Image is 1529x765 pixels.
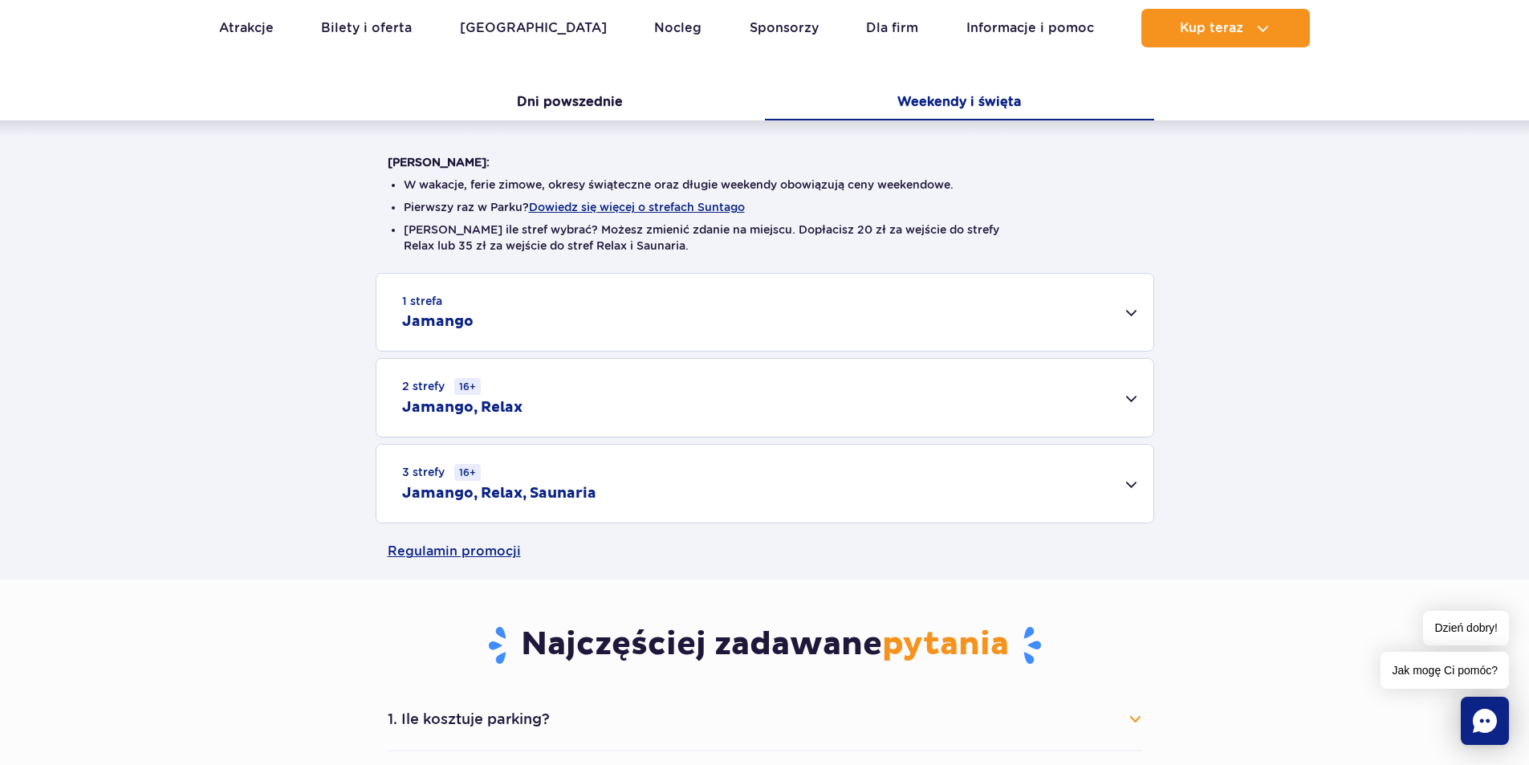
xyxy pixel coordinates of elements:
span: pytania [882,625,1009,665]
h2: Jamango, Relax, Saunaria [402,484,596,503]
button: Weekendy i święta [765,87,1154,120]
button: Dni powszednie [376,87,765,120]
h2: Jamango [402,312,474,332]
a: Sponsorzy [750,9,819,47]
li: W wakacje, ferie zimowe, okresy świąteczne oraz długie weekendy obowiązują ceny weekendowe. [404,177,1126,193]
small: 16+ [454,378,481,395]
button: Kup teraz [1141,9,1310,47]
h2: Jamango, Relax [402,398,523,417]
button: Dowiedz się więcej o strefach Suntago [529,201,745,214]
small: 2 strefy [402,378,481,395]
button: 1. Ile kosztuje parking? [388,702,1142,737]
small: 1 strefa [402,293,442,309]
small: 3 strefy [402,464,481,481]
span: Jak mogę Ci pomóc? [1381,652,1509,689]
a: Regulamin promocji [388,523,1142,580]
a: Bilety i oferta [321,9,412,47]
span: Kup teraz [1180,21,1243,35]
a: Dla firm [866,9,918,47]
a: [GEOGRAPHIC_DATA] [460,9,607,47]
h3: Najczęściej zadawane [388,625,1142,666]
strong: [PERSON_NAME]: [388,156,490,169]
li: Pierwszy raz w Parku? [404,199,1126,215]
a: Atrakcje [219,9,274,47]
div: Chat [1461,697,1509,745]
li: [PERSON_NAME] ile stref wybrać? Możesz zmienić zdanie na miejscu. Dopłacisz 20 zł za wejście do s... [404,222,1126,254]
a: Nocleg [654,9,701,47]
small: 16+ [454,464,481,481]
span: Dzień dobry! [1423,611,1509,645]
a: Informacje i pomoc [966,9,1094,47]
